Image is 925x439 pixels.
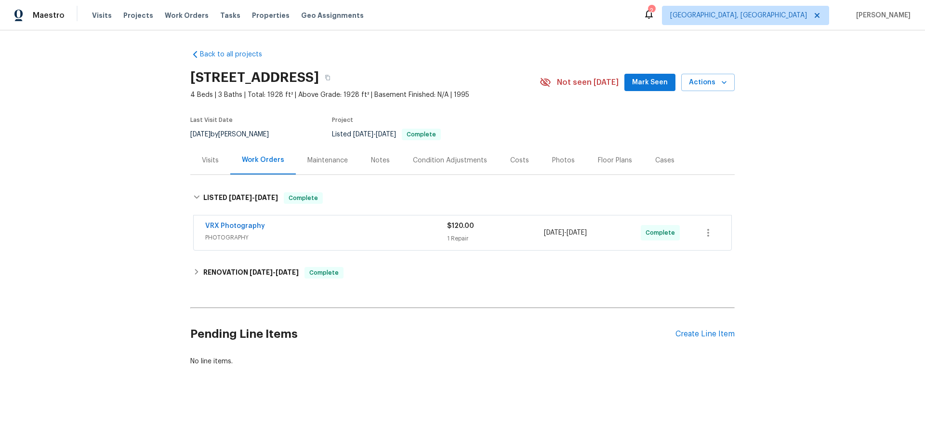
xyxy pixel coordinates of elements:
[447,234,544,243] div: 1 Repair
[353,131,396,138] span: -
[205,233,447,242] span: PHOTOGRAPHY
[413,156,487,165] div: Condition Adjustments
[165,11,209,20] span: Work Orders
[205,223,265,229] a: VRX Photography
[190,90,540,100] span: 4 Beds | 3 Baths | Total: 1928 ft² | Above Grade: 1928 ft² | Basement Finished: N/A | 1995
[632,77,668,89] span: Mark Seen
[202,156,219,165] div: Visits
[301,11,364,20] span: Geo Assignments
[203,192,278,204] h6: LISTED
[305,268,343,278] span: Complete
[190,131,211,138] span: [DATE]
[510,156,529,165] div: Costs
[255,194,278,201] span: [DATE]
[557,78,619,87] span: Not seen [DATE]
[376,131,396,138] span: [DATE]
[655,156,674,165] div: Cases
[544,228,587,238] span: -
[250,269,299,276] span: -
[447,223,474,229] span: $120.00
[252,11,290,20] span: Properties
[544,229,564,236] span: [DATE]
[670,11,807,20] span: [GEOGRAPHIC_DATA], [GEOGRAPHIC_DATA]
[371,156,390,165] div: Notes
[190,261,735,284] div: RENOVATION [DATE]-[DATE]Complete
[332,131,441,138] span: Listed
[123,11,153,20] span: Projects
[689,77,727,89] span: Actions
[229,194,278,201] span: -
[190,73,319,82] h2: [STREET_ADDRESS]
[285,193,322,203] span: Complete
[332,117,353,123] span: Project
[567,229,587,236] span: [DATE]
[92,11,112,20] span: Visits
[852,11,911,20] span: [PERSON_NAME]
[242,155,284,165] div: Work Orders
[203,267,299,279] h6: RENOVATION
[190,50,283,59] a: Back to all projects
[353,131,373,138] span: [DATE]
[190,183,735,213] div: LISTED [DATE]-[DATE]Complete
[276,269,299,276] span: [DATE]
[403,132,440,137] span: Complete
[250,269,273,276] span: [DATE]
[220,12,240,19] span: Tasks
[646,228,679,238] span: Complete
[190,312,675,357] h2: Pending Line Items
[598,156,632,165] div: Floor Plans
[229,194,252,201] span: [DATE]
[190,357,735,366] div: No line items.
[33,11,65,20] span: Maestro
[307,156,348,165] div: Maintenance
[681,74,735,92] button: Actions
[624,74,675,92] button: Mark Seen
[190,117,233,123] span: Last Visit Date
[675,330,735,339] div: Create Line Item
[552,156,575,165] div: Photos
[319,69,336,86] button: Copy Address
[190,129,280,140] div: by [PERSON_NAME]
[648,6,655,15] div: 2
